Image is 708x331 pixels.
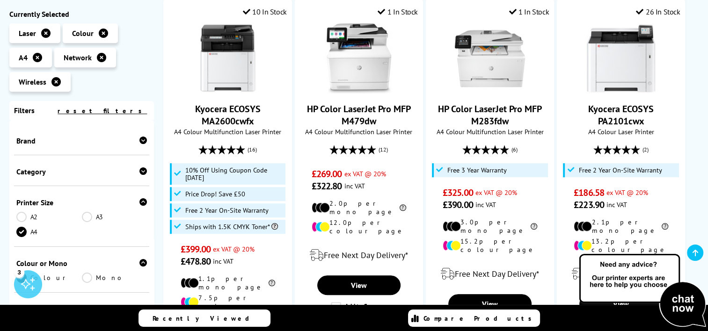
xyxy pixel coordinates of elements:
[475,188,517,197] span: ex VAT @ 20%
[16,212,82,222] a: A2
[574,218,668,235] li: 2.1p per mono page
[378,7,418,16] div: 1 In Stock
[64,53,92,62] span: Network
[195,103,261,127] a: Kyocera ECOSYS MA2600cwfx
[243,7,287,16] div: 10 In Stock
[16,227,82,237] a: A4
[312,218,406,235] li: 12.0p per colour page
[185,223,278,230] span: Ships with 1.5K CMYK Toner*
[307,103,411,127] a: HP Color LaserJet Pro MFP M479dw
[16,198,147,207] div: Printer Size
[324,23,394,94] img: HP Color LaserJet Pro MFP M479dw
[185,166,283,181] span: 10% Off Using Coupon Code [DATE]
[181,243,211,255] span: £399.00
[431,261,549,287] div: modal_delivery
[408,309,540,327] a: Compare Products
[312,180,342,192] span: £322.80
[443,187,473,199] span: £325.00
[574,199,604,211] span: £223.90
[213,245,255,253] span: ex VAT @ 20%
[312,199,406,216] li: 2.0p per mono page
[443,199,473,211] span: £390.00
[455,23,525,94] img: HP Color LaserJet Pro MFP M283fdw
[574,187,604,199] span: £186.58
[636,7,680,16] div: 26 In Stock
[331,302,388,312] label: Add to Compare
[16,304,147,314] div: Technology
[72,29,94,38] span: Colour
[58,107,147,115] a: reset filters
[248,141,257,158] span: (16)
[213,257,234,266] span: inc VAT
[475,200,496,209] span: inc VAT
[312,168,342,180] span: £269.00
[344,181,365,190] span: inc VAT
[606,188,648,197] span: ex VAT @ 20%
[511,141,518,158] span: (6)
[16,273,82,283] a: Colour
[82,212,147,222] a: A3
[443,237,537,254] li: 15.2p per colour page
[14,267,24,277] div: 3
[300,127,418,136] span: A4 Colour Multifunction Laser Printer
[509,7,549,16] div: 1 In Stock
[586,23,656,94] img: Kyocera ECOSYS PA2101cwx
[578,166,662,174] span: Free 2 Year On-Site Warranty
[586,86,656,95] a: Kyocera ECOSYS PA2101cwx
[317,275,401,295] a: View
[193,86,263,95] a: Kyocera ECOSYS MA2600cwfx
[448,294,532,314] a: View
[324,86,394,95] a: HP Color LaserJet Pro MFP M479dw
[438,103,542,127] a: HP Color LaserJet Pro MFP M283fdw
[562,127,680,136] span: A4 Colour Laser Printer
[19,29,36,38] span: Laser
[19,53,28,62] span: A4
[423,314,537,323] span: Compare Products
[9,9,154,19] div: Currently Selected
[16,167,147,176] div: Category
[14,106,35,115] span: Filters
[642,141,649,158] span: (2)
[181,255,211,267] span: £478.80
[447,166,507,174] span: Free 3 Year Warranty
[606,200,627,209] span: inc VAT
[185,190,245,198] span: Price Drop! Save £50
[300,242,418,268] div: modal_delivery
[562,261,680,287] div: modal_delivery
[153,314,259,323] span: Recently Viewed
[443,218,537,235] li: 3.0p per mono page
[19,77,46,86] span: Wireless
[431,127,549,136] span: A4 Colour Multifunction Laser Printer
[82,273,147,283] a: Mono
[455,86,525,95] a: HP Color LaserJet Pro MFP M283fdw
[574,237,668,254] li: 13.2p per colour page
[577,252,708,329] img: Open Live Chat window
[181,274,275,291] li: 1.1p per mono page
[588,103,654,127] a: Kyocera ECOSYS PA2101cwx
[193,23,263,94] img: Kyocera ECOSYS MA2600cwfx
[185,207,269,214] span: Free 2 Year On-Site Warranty
[16,136,147,145] div: Brand
[139,309,270,327] a: Recently Viewed
[379,141,388,158] span: (12)
[181,294,275,310] li: 7.5p per colour page
[344,169,386,178] span: ex VAT @ 20%
[168,127,286,136] span: A4 Colour Multifunction Laser Printer
[16,259,147,268] div: Colour or Mono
